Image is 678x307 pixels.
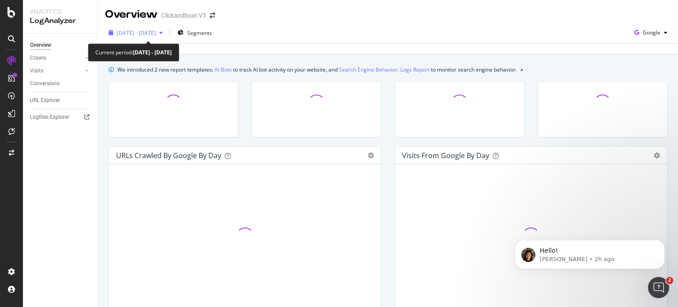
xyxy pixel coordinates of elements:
a: Search Engine Behavior: Logs Report [339,65,429,74]
div: Visits from Google by day [402,151,489,160]
a: URL Explorer [30,96,91,105]
span: [DATE] - [DATE] [117,29,156,37]
span: Segments [187,29,212,37]
b: [DATE] - [DATE] [133,49,172,56]
iframe: Intercom notifications message [501,221,678,283]
iframe: Intercom live chat [648,277,669,298]
a: Visits [30,66,83,76]
div: Current period: [95,47,172,57]
div: Conversions [30,79,60,88]
button: close banner [518,63,525,76]
a: Crawls [30,53,83,63]
div: Visits [30,66,43,76]
button: [DATE] - [DATE] [105,26,166,40]
div: Overview [105,7,158,22]
div: URL Explorer [30,96,60,105]
a: Conversions [30,79,91,88]
div: gear [654,152,660,159]
span: Google [643,29,660,36]
a: AI Bots [215,65,232,74]
div: Analytics [30,7,90,16]
div: info banner [109,65,667,74]
div: arrow-right-arrow-left [210,12,215,19]
a: Logfiles Explorer [30,113,91,122]
div: Overview [30,41,51,50]
div: URLs Crawled by Google by day [116,151,221,160]
div: Clickandboat V3 [161,11,206,20]
div: Crawls [30,53,46,63]
button: Segments [174,26,215,40]
a: Overview [30,41,91,50]
div: We introduced 2 new report templates: to track AI bot activity on your website, and to monitor se... [117,65,517,74]
div: LogAnalyzer [30,16,90,26]
button: Google [631,26,671,40]
div: Logfiles Explorer [30,113,69,122]
span: 2 [666,277,673,284]
div: gear [368,152,374,159]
